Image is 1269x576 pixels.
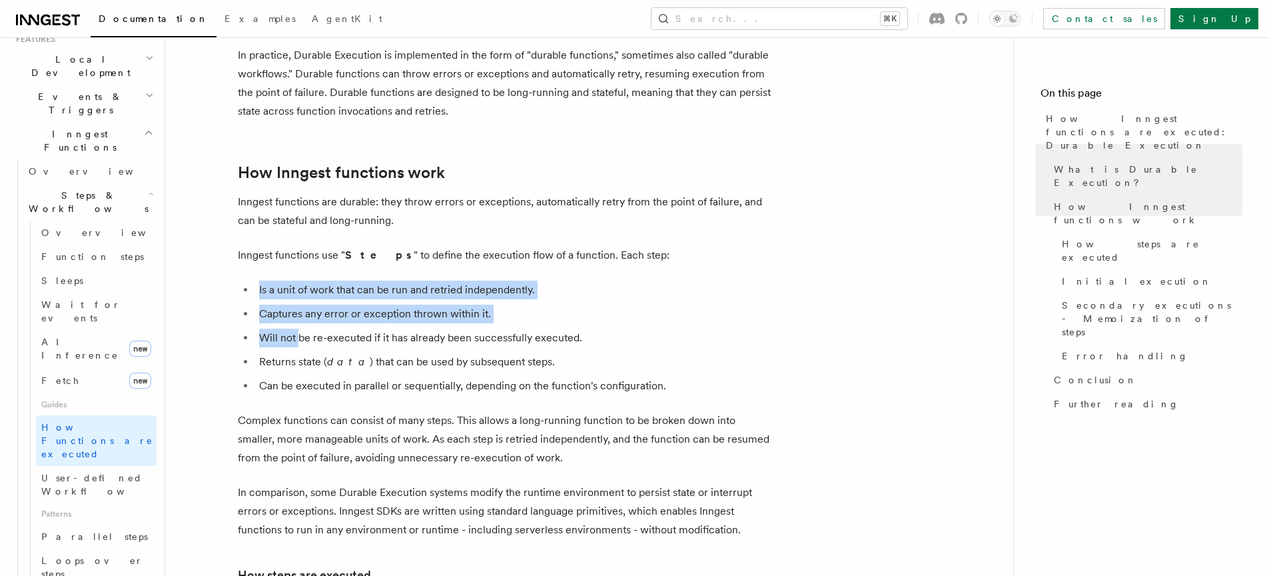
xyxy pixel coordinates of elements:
[41,337,119,361] span: AI Inference
[312,13,382,24] span: AgentKit
[41,375,80,386] span: Fetch
[238,163,445,182] a: How Inngest functions work
[1054,397,1179,411] span: Further reading
[1054,163,1242,189] span: What is Durable Execution?
[1049,195,1242,232] a: How Inngest functions work
[41,275,83,286] span: Sleeps
[1062,275,1212,288] span: Initial execution
[23,159,157,183] a: Overview
[11,47,157,85] button: Local Development
[41,531,148,542] span: Parallel steps
[989,11,1021,27] button: Toggle dark mode
[36,415,157,466] a: How Functions are executed
[23,183,157,221] button: Steps & Workflows
[1170,8,1258,29] a: Sign Up
[36,525,157,549] a: Parallel steps
[1062,299,1242,339] span: Secondary executions - Memoization of steps
[345,249,414,261] strong: Steps
[36,293,157,330] a: Wait for events
[11,85,157,122] button: Events & Triggers
[99,13,209,24] span: Documentation
[1041,85,1242,107] h4: On this page
[1057,293,1242,344] a: Secondary executions - Memoization of steps
[1054,200,1242,227] span: How Inngest functions work
[1057,344,1242,368] a: Error handling
[216,4,304,36] a: Examples
[238,46,771,121] p: In practice, Durable Execution is implemented in the form of "durable functions," sometimes also ...
[36,503,157,525] span: Patterns
[224,13,296,24] span: Examples
[238,246,771,265] p: Inngest functions use " " to define the execution flow of a function. Each step:
[255,329,771,347] li: Will not be re-executed if it has already been successfully executed.
[255,281,771,299] li: Is a unit of work that can be run and retried independently.
[41,299,121,323] span: Wait for events
[881,12,899,25] kbd: ⌘K
[238,483,771,539] p: In comparison, some Durable Execution systems modify the runtime environment to persist state or ...
[36,269,157,293] a: Sleeps
[11,53,145,79] span: Local Development
[304,4,390,36] a: AgentKit
[36,394,157,415] span: Guides
[1057,232,1242,269] a: How steps are executed
[327,355,370,368] em: data
[36,367,157,394] a: Fetchnew
[29,166,166,177] span: Overview
[1043,8,1165,29] a: Contact sales
[91,4,216,37] a: Documentation
[1062,349,1188,363] span: Error handling
[1049,368,1242,392] a: Conclusion
[36,221,157,245] a: Overview
[36,466,157,503] a: User-defined Workflows
[1062,237,1242,264] span: How steps are executed
[41,473,161,497] span: User-defined Workflows
[255,353,771,371] li: Returns state ( ) that can be used by subsequent steps.
[1054,373,1137,387] span: Conclusion
[41,422,153,459] span: How Functions are executed
[255,305,771,323] li: Captures any error or exception thrown within it.
[36,330,157,367] a: AI Inferencenew
[1049,157,1242,195] a: What is Durable Execution?
[129,373,151,389] span: new
[238,411,771,467] p: Complex functions can consist of many steps. This allows a long-running function to be broken dow...
[1046,112,1242,152] span: How Inngest functions are executed: Durable Execution
[238,193,771,230] p: Inngest functions are durable: they throw errors or exceptions, automatically retry from the poin...
[1057,269,1242,293] a: Initial execution
[11,90,145,117] span: Events & Triggers
[129,341,151,357] span: new
[11,122,157,159] button: Inngest Functions
[11,34,55,45] span: Features
[651,8,907,29] button: Search...⌘K
[41,251,144,262] span: Function steps
[41,227,179,238] span: Overview
[1041,107,1242,157] a: How Inngest functions are executed: Durable Execution
[255,377,771,395] li: Can be executed in parallel or sequentially, depending on the function's configuration.
[1049,392,1242,416] a: Further reading
[23,189,149,215] span: Steps & Workflows
[36,245,157,269] a: Function steps
[11,127,144,154] span: Inngest Functions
